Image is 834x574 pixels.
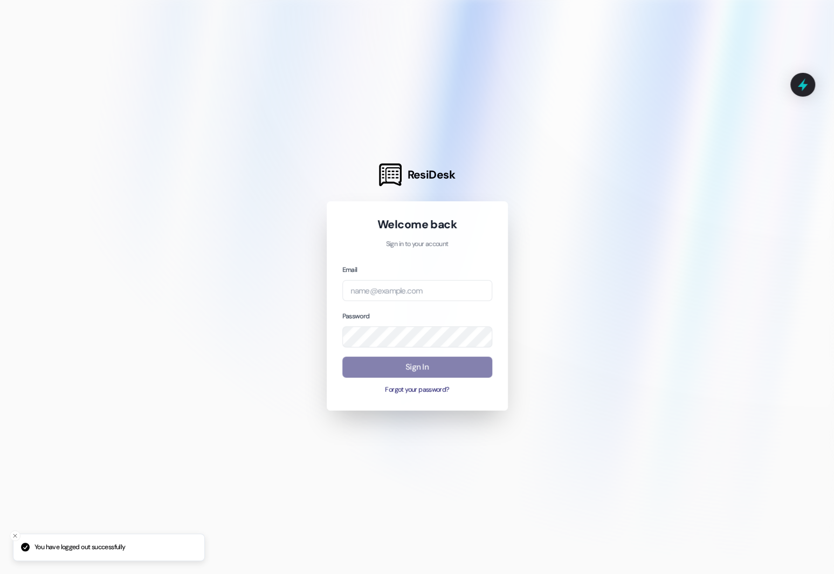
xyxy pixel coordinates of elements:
[342,280,492,301] input: name@example.com
[407,167,455,182] span: ResiDesk
[342,357,492,378] button: Sign In
[342,217,492,232] h1: Welcome back
[342,240,492,249] p: Sign in to your account
[10,530,20,541] button: Close toast
[35,543,125,552] p: You have logged out successfully
[379,163,402,186] img: ResiDesk Logo
[342,265,357,274] label: Email
[342,312,370,320] label: Password
[342,385,492,395] button: Forgot your password?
